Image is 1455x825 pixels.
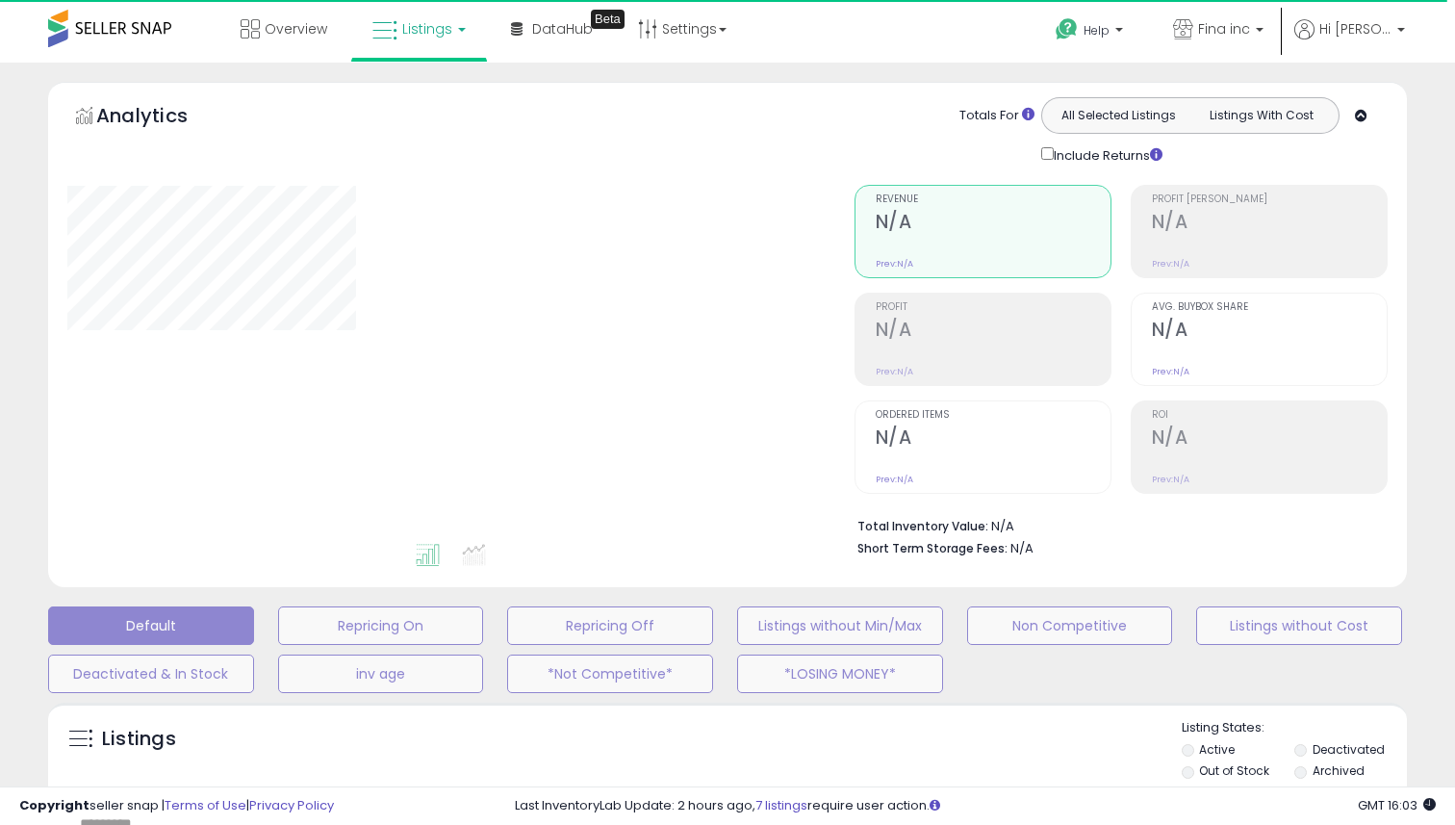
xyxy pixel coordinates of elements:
[96,102,225,134] h5: Analytics
[1152,410,1387,421] span: ROI
[876,366,913,377] small: Prev: N/A
[1084,22,1110,39] span: Help
[876,258,913,270] small: Prev: N/A
[278,655,484,693] button: inv age
[1152,258,1189,270] small: Prev: N/A
[1152,211,1387,237] h2: N/A
[1152,366,1189,377] small: Prev: N/A
[1189,103,1333,128] button: Listings With Cost
[48,655,254,693] button: Deactivated & In Stock
[1152,302,1387,313] span: Avg. Buybox Share
[1152,426,1387,452] h2: N/A
[737,606,943,645] button: Listings without Min/Max
[959,107,1034,125] div: Totals For
[876,319,1110,345] h2: N/A
[1152,194,1387,205] span: Profit [PERSON_NAME]
[507,655,713,693] button: *Not Competitive*
[1027,143,1186,166] div: Include Returns
[1152,319,1387,345] h2: N/A
[876,302,1110,313] span: Profit
[967,606,1173,645] button: Non Competitive
[876,426,1110,452] h2: N/A
[857,513,1373,536] li: N/A
[1294,19,1405,63] a: Hi [PERSON_NAME]
[507,606,713,645] button: Repricing Off
[876,194,1110,205] span: Revenue
[1196,606,1402,645] button: Listings without Cost
[876,211,1110,237] h2: N/A
[1047,103,1190,128] button: All Selected Listings
[1152,474,1189,485] small: Prev: N/A
[1319,19,1391,39] span: Hi [PERSON_NAME]
[532,19,593,39] span: DataHub
[876,474,913,485] small: Prev: N/A
[591,10,625,29] div: Tooltip anchor
[402,19,452,39] span: Listings
[19,796,89,814] strong: Copyright
[737,655,943,693] button: *LOSING MONEY*
[1198,19,1250,39] span: Fina inc
[265,19,327,39] span: Overview
[48,606,254,645] button: Default
[857,518,988,534] b: Total Inventory Value:
[876,410,1110,421] span: Ordered Items
[19,797,334,815] div: seller snap | |
[857,540,1008,556] b: Short Term Storage Fees:
[1010,539,1034,557] span: N/A
[278,606,484,645] button: Repricing On
[1055,17,1079,41] i: Get Help
[1040,3,1142,63] a: Help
